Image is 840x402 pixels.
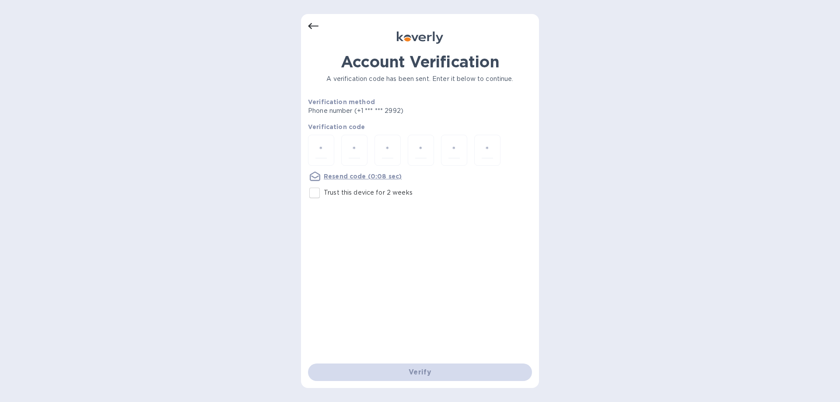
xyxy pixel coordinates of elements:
[308,122,532,131] p: Verification code
[308,98,375,105] b: Verification method
[324,188,413,197] p: Trust this device for 2 weeks
[324,173,402,180] u: Resend code (0:08 sec)
[308,106,470,115] p: Phone number (+1 *** *** 2992)
[308,52,532,71] h1: Account Verification
[308,74,532,84] p: A verification code has been sent. Enter it below to continue.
